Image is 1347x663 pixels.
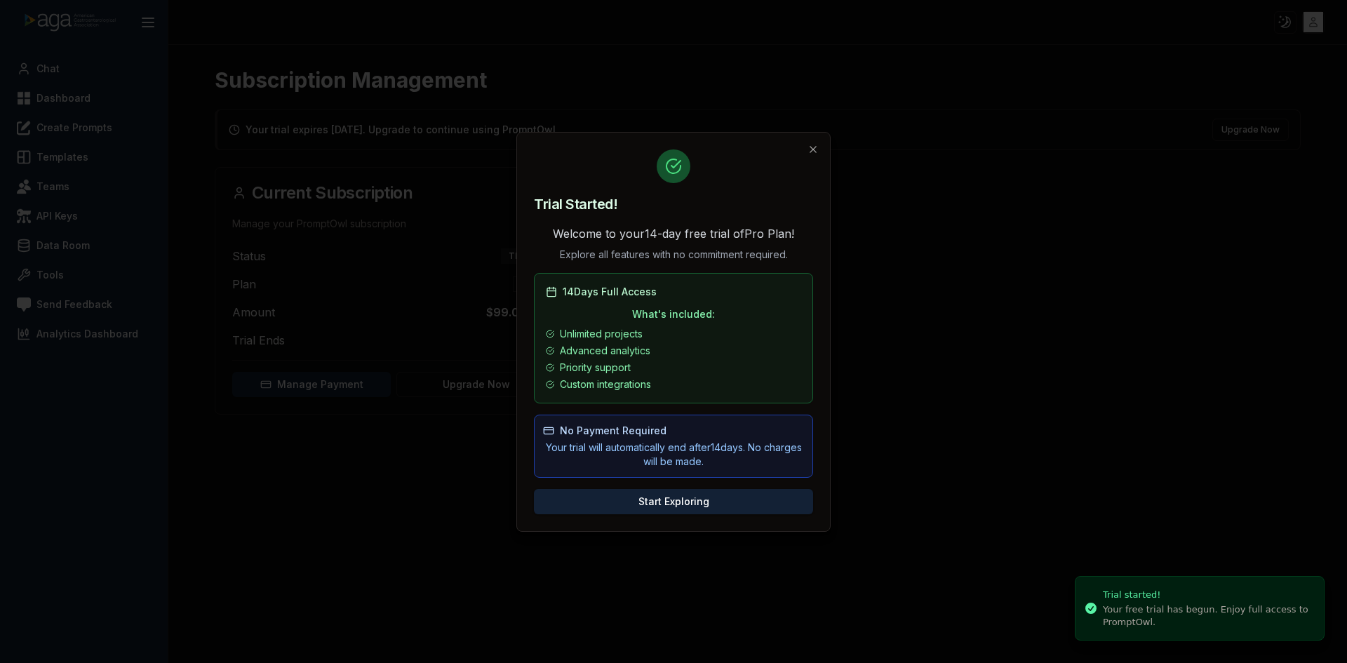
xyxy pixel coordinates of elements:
[543,441,804,469] p: Your trial will automatically end after 14 days. No charges will be made.
[560,424,666,438] span: No Payment Required
[546,307,801,321] p: What's included:
[546,327,801,341] li: Unlimited projects
[546,377,801,391] li: Custom integrations
[534,248,813,262] p: Explore all features with no commitment required.
[534,489,813,514] button: Start Exploring
[534,194,813,214] h2: Trial Started!
[534,225,813,242] p: Welcome to your 14 -day free trial of Pro Plan !
[546,344,801,358] li: Advanced analytics
[546,361,801,375] li: Priority support
[563,285,657,299] span: 14 Days Full Access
